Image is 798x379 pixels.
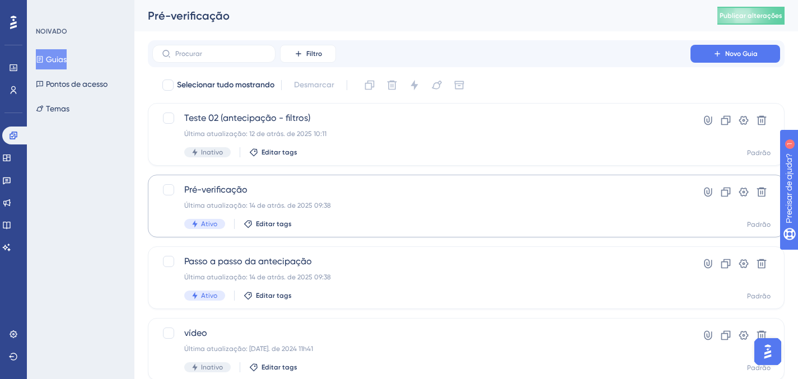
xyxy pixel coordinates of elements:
font: Novo Guia [725,50,758,58]
font: Editar tags [262,363,297,371]
button: Guias [36,49,67,69]
font: Desmarcar [294,80,334,90]
font: Inativo [201,363,223,371]
font: vídeo [184,327,207,338]
button: Filtro [280,45,336,63]
font: Pontos de acesso [46,79,108,88]
font: Publicar alterações [720,12,782,20]
button: Editar tags [244,291,292,300]
font: NOIVADO [36,27,67,35]
font: Editar tags [256,220,292,228]
font: Temas [46,104,69,113]
font: Última atualização: 12 de atrás. de 2025 10:11 [184,130,326,138]
font: Teste 02 (antecipação - filtros) [184,113,310,123]
button: Temas [36,99,69,119]
button: Pontos de acesso [36,74,108,94]
iframe: Iniciador do Assistente de IA do UserGuiding [751,335,785,368]
font: Precisar de ajuda? [26,5,96,13]
font: Pré-verificação [148,9,230,22]
font: Padrão [747,292,771,300]
font: Editar tags [256,292,292,300]
button: Editar tags [249,148,297,157]
font: Filtro [306,50,322,58]
font: Padrão [747,149,771,157]
font: Última atualização: 14 de atrás. de 2025 09:38 [184,273,331,281]
font: Passo a passo da antecipação [184,256,312,266]
button: Desmarcar [288,75,340,95]
font: Ativo [201,220,217,228]
font: Selecionar tudo mostrando [177,80,274,90]
button: Novo Guia [690,45,780,63]
font: Pré-verificação [184,184,248,195]
font: Padrão [747,364,771,372]
font: Última atualização: [DATE]. de 2024 11h41 [184,345,313,353]
font: Editar tags [262,148,297,156]
font: Última atualização: 14 de atrás. de 2025 09:38 [184,202,331,209]
font: Ativo [201,292,217,300]
button: Publicar alterações [717,7,785,25]
font: 1 [104,7,108,13]
input: Procurar [175,50,266,58]
button: Editar tags [244,219,292,228]
font: Padrão [747,221,771,228]
font: Guias [46,55,67,64]
button: Editar tags [249,363,297,372]
font: Inativo [201,148,223,156]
